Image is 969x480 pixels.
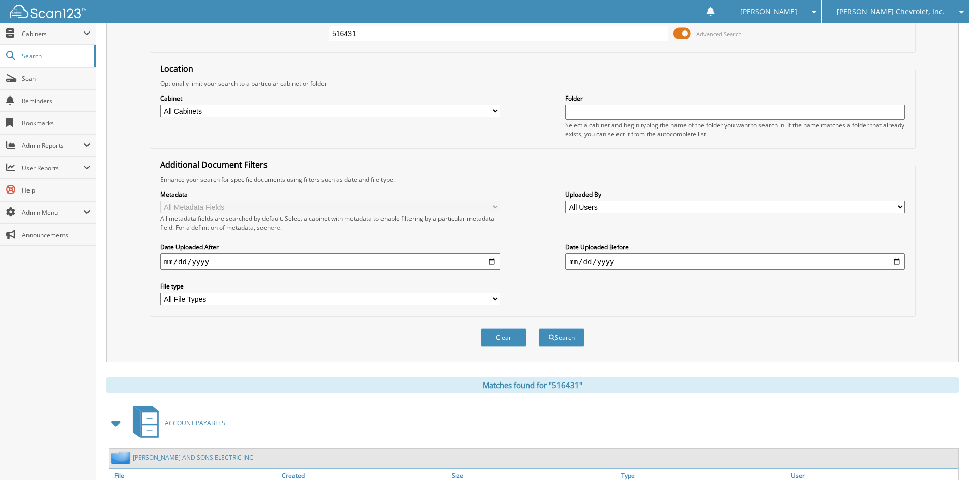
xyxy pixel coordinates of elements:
[22,74,91,83] span: Scan
[740,9,797,15] span: [PERSON_NAME]
[565,190,905,199] label: Uploaded By
[165,419,225,427] span: ACCOUNT PAYABLES
[22,141,83,150] span: Admin Reports
[22,231,91,239] span: Announcements
[22,52,89,60] span: Search
[837,9,945,15] span: [PERSON_NAME] Chevrolet, Inc.
[22,119,91,127] span: Bookmarks
[565,243,905,251] label: Date Uploaded Before
[539,328,584,347] button: Search
[111,451,133,464] img: folder2.png
[133,453,253,462] a: [PERSON_NAME] AND SONS ELECTRIC INC
[481,328,526,347] button: Clear
[155,175,910,184] div: Enhance your search for specific documents using filters such as date and file type.
[22,164,83,172] span: User Reports
[155,79,910,88] div: Optionally limit your search to a particular cabinet or folder
[160,94,500,103] label: Cabinet
[22,186,91,195] span: Help
[696,30,742,38] span: Advanced Search
[155,159,273,170] legend: Additional Document Filters
[160,214,500,232] div: All metadata fields are searched by default. Select a cabinet with metadata to enable filtering b...
[565,121,905,138] div: Select a cabinet and begin typing the name of the folder you want to search in. If the name match...
[106,377,959,393] div: Matches found for "516431"
[565,94,905,103] label: Folder
[127,403,225,443] a: ACCOUNT PAYABLES
[267,223,280,232] a: here
[155,63,198,74] legend: Location
[10,5,86,18] img: scan123-logo-white.svg
[918,431,969,480] iframe: Chat Widget
[160,243,500,251] label: Date Uploaded After
[22,208,83,217] span: Admin Menu
[565,253,905,270] input: end
[160,253,500,270] input: start
[22,29,83,38] span: Cabinets
[160,282,500,291] label: File type
[22,97,91,105] span: Reminders
[160,190,500,199] label: Metadata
